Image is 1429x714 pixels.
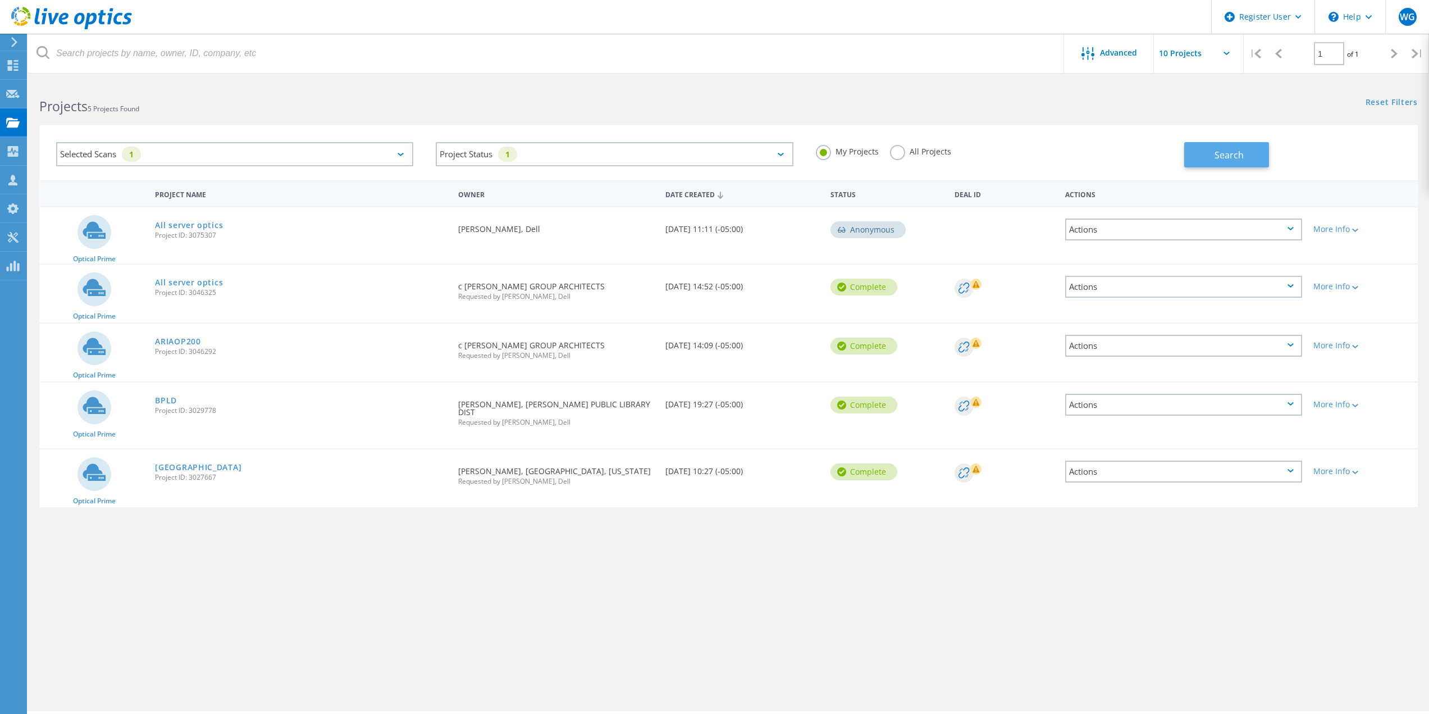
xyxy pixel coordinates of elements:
[825,183,949,204] div: Status
[1184,142,1269,167] button: Search
[830,221,906,238] div: Anonymous
[1400,12,1415,21] span: WG
[155,397,177,404] a: BPLD
[73,256,116,262] span: Optical Prime
[890,145,951,156] label: All Projects
[1065,461,1302,483] div: Actions
[1347,49,1359,59] span: of 1
[1406,34,1429,74] div: |
[155,407,447,414] span: Project ID: 3029778
[155,232,447,239] span: Project ID: 3075307
[453,207,659,244] div: [PERSON_NAME], Dell
[453,383,659,437] div: [PERSON_NAME], [PERSON_NAME] PUBLIC LIBRARY DIST
[155,348,447,355] span: Project ID: 3046292
[155,289,447,296] span: Project ID: 3046325
[73,431,116,438] span: Optical Prime
[830,463,897,480] div: Complete
[28,34,1065,73] input: Search projects by name, owner, ID, company, etc
[949,183,1059,204] div: Deal Id
[830,397,897,413] div: Complete
[458,293,654,300] span: Requested by [PERSON_NAME], Dell
[660,265,825,302] div: [DATE] 14:52 (-05:00)
[453,183,659,204] div: Owner
[88,104,139,113] span: 5 Projects Found
[1065,276,1302,298] div: Actions
[1215,149,1244,161] span: Search
[830,279,897,295] div: Complete
[436,142,793,166] div: Project Status
[73,372,116,379] span: Optical Prime
[453,449,659,496] div: [PERSON_NAME], [GEOGRAPHIC_DATA], [US_STATE]
[73,498,116,504] span: Optical Prime
[458,419,654,426] span: Requested by [PERSON_NAME], Dell
[39,97,88,115] b: Projects
[155,279,223,286] a: All server optics
[1065,394,1302,416] div: Actions
[660,183,825,204] div: Date Created
[660,324,825,361] div: [DATE] 14:09 (-05:00)
[1244,34,1267,74] div: |
[1100,49,1137,57] span: Advanced
[149,183,453,204] div: Project Name
[660,207,825,244] div: [DATE] 11:11 (-05:00)
[453,324,659,370] div: c [PERSON_NAME] GROUP ARCHITECTS
[122,147,141,162] div: 1
[155,463,241,471] a: [GEOGRAPHIC_DATA]
[1313,401,1412,408] div: More Info
[498,147,517,162] div: 1
[458,478,654,485] span: Requested by [PERSON_NAME], Dell
[11,24,132,31] a: Live Optics Dashboard
[155,221,223,229] a: All server optics
[816,145,879,156] label: My Projects
[73,313,116,320] span: Optical Prime
[1313,225,1412,233] div: More Info
[56,142,413,166] div: Selected Scans
[1065,219,1302,240] div: Actions
[1313,467,1412,475] div: More Info
[458,352,654,359] span: Requested by [PERSON_NAME], Dell
[660,449,825,486] div: [DATE] 10:27 (-05:00)
[1313,342,1412,349] div: More Info
[1060,183,1308,204] div: Actions
[155,474,447,481] span: Project ID: 3027667
[155,338,200,345] a: ARIAOP200
[830,338,897,354] div: Complete
[1328,12,1339,22] svg: \n
[1313,283,1412,290] div: More Info
[1366,98,1418,108] a: Reset Filters
[1065,335,1302,357] div: Actions
[453,265,659,311] div: c [PERSON_NAME] GROUP ARCHITECTS
[660,383,825,420] div: [DATE] 19:27 (-05:00)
